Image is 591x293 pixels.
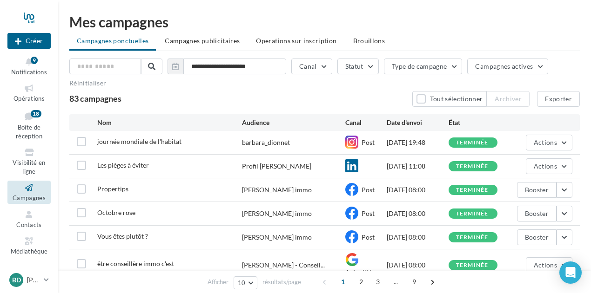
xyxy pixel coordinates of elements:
[353,37,385,45] span: Brouillons
[97,208,135,216] span: Octobre rose
[256,37,336,45] span: Operations sur inscription
[456,187,489,193] div: terminée
[384,59,463,74] button: Type de campagne
[7,261,51,284] a: Calendrier
[238,279,246,286] span: 10
[526,257,572,273] button: Actions
[449,118,510,127] div: État
[387,185,449,195] div: [DATE] 08:00
[31,57,38,64] div: 9
[7,108,51,142] a: Boîte de réception18
[467,59,548,74] button: Campagnes actives
[7,55,51,78] button: Notifications 9
[387,209,449,218] div: [DATE] 08:00
[362,233,375,241] span: Post
[97,232,148,240] span: Vous êtes plutôt ?
[456,262,489,268] div: terminée
[262,278,301,286] span: résultats/page
[69,93,121,104] span: 83 campagnes
[291,59,332,74] button: Canal
[336,274,350,289] span: 1
[534,138,557,146] span: Actions
[7,33,51,49] button: Créer
[559,261,582,284] div: Open Intercom Messenger
[7,208,51,230] a: Contacts
[97,185,128,193] span: Propertips
[165,37,240,45] span: Campagnes publicitaires
[242,233,312,242] div: [PERSON_NAME] immo
[475,62,533,70] span: Campagnes actives
[16,221,42,228] span: Contacts
[7,271,51,289] a: BD [PERSON_NAME]
[526,158,572,174] button: Actions
[362,209,375,217] span: Post
[242,138,290,147] div: barbara_dionnet
[370,274,385,289] span: 3
[354,274,369,289] span: 2
[7,145,51,177] a: Visibilité en ligne
[456,234,489,241] div: terminée
[97,161,149,169] span: Les pièges à éviter
[389,274,403,289] span: ...
[12,275,21,285] span: BD
[387,138,449,147] div: [DATE] 19:48
[242,260,325,270] span: [PERSON_NAME] - Conseil...
[69,15,580,29] div: Mes campagnes
[13,194,46,202] span: Campagnes
[97,137,181,145] span: journée mondiale de l'habitat
[534,261,557,269] span: Actions
[534,162,557,170] span: Actions
[487,91,530,107] button: Archiver
[517,182,557,198] button: Booster
[27,275,40,285] p: [PERSON_NAME]
[387,260,449,270] div: [DATE] 08:00
[69,79,107,87] button: Réinitialiser
[456,163,489,169] div: terminée
[13,95,45,102] span: Opérations
[387,162,449,171] div: [DATE] 11:08
[208,278,228,286] span: Afficher
[526,135,572,150] button: Actions
[242,118,345,127] div: Audience
[362,138,375,146] span: Post
[242,185,312,195] div: [PERSON_NAME] immo
[31,110,41,117] div: 18
[387,118,449,127] div: Date d'envoi
[412,91,487,107] button: Tout sélectionner
[11,247,48,255] span: Médiathèque
[234,276,257,289] button: 10
[345,118,387,127] div: Canal
[242,209,312,218] div: [PERSON_NAME] immo
[7,181,51,203] a: Campagnes
[7,81,51,104] a: Opérations
[13,159,45,175] span: Visibilité en ligne
[11,68,47,76] span: Notifications
[7,33,51,49] div: Nouvelle campagne
[517,229,557,245] button: Booster
[337,59,379,74] button: Statut
[242,162,311,171] div: Profil [PERSON_NAME]
[456,140,489,146] div: terminée
[97,118,242,127] div: Nom
[7,234,51,257] a: Médiathèque
[456,211,489,217] div: terminée
[387,233,449,242] div: [DATE] 08:00
[97,260,174,267] span: être conseillère immo c'est
[345,268,372,276] span: Actualité
[537,91,580,107] button: Exporter
[517,206,557,221] button: Booster
[16,124,42,140] span: Boîte de réception
[407,274,422,289] span: 9
[362,186,375,194] span: Post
